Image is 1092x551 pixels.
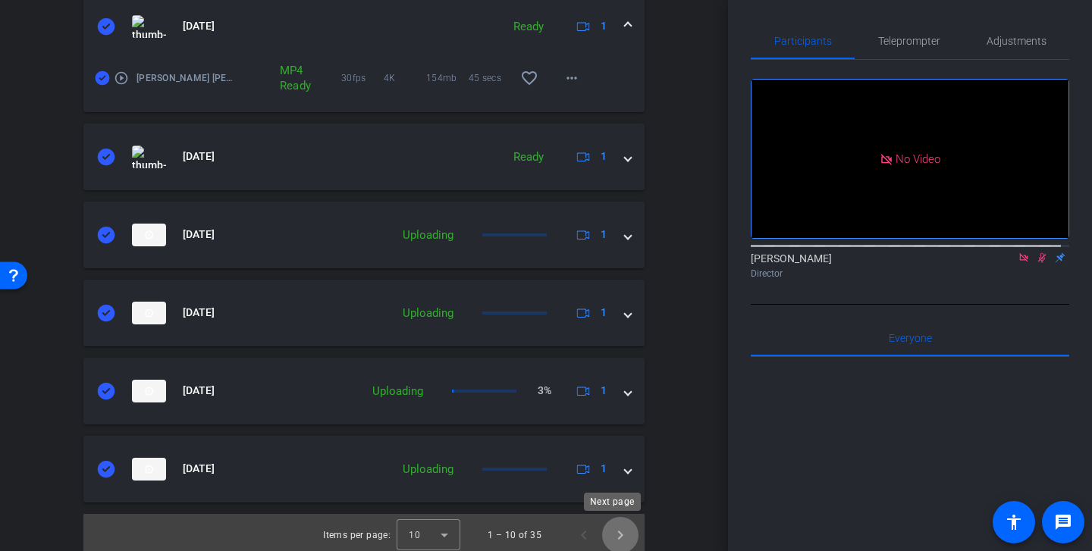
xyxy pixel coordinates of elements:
[751,251,1069,280] div: [PERSON_NAME]
[114,70,129,86] mat-icon: play_circle_outline
[341,70,384,86] span: 30fps
[183,227,215,243] span: [DATE]
[83,124,645,190] mat-expansion-panel-header: thumb-nail[DATE]Ready1
[601,227,607,243] span: 1
[323,528,391,543] div: Items per page:
[1054,513,1072,531] mat-icon: message
[365,383,431,400] div: Uploading
[395,227,461,244] div: Uploading
[136,70,235,86] span: [PERSON_NAME] [PERSON_NAME]-R2 Finkit-[MEDICAL_DATA] S3 tk 2-2025-09-24-12-16-40-969-0
[183,383,215,399] span: [DATE]
[183,149,215,164] span: [DATE]
[83,60,645,112] div: thumb-nail[DATE]Ready1
[426,70,469,86] span: 154mb
[395,305,461,322] div: Uploading
[896,152,940,165] span: No Video
[132,146,166,168] img: thumb-nail
[488,528,541,543] div: 1 – 10 of 35
[183,18,215,34] span: [DATE]
[83,202,645,268] mat-expansion-panel-header: thumb-nail[DATE]Uploading1
[83,280,645,346] mat-expansion-panel-header: thumb-nail[DATE]Uploading1
[520,69,538,87] mat-icon: favorite_border
[272,63,304,93] div: MP4 Ready
[384,70,426,86] span: 4K
[183,461,215,477] span: [DATE]
[751,267,1069,280] div: Director
[987,36,1046,46] span: Adjustments
[601,383,607,399] span: 1
[584,493,641,511] div: Next page
[563,69,581,87] mat-icon: more_horiz
[878,36,940,46] span: Teleprompter
[601,461,607,477] span: 1
[538,383,551,399] p: 3%
[132,224,166,246] img: thumb-nail
[132,15,166,38] img: thumb-nail
[601,18,607,34] span: 1
[774,36,832,46] span: Participants
[83,358,645,424] mat-expansion-panel-header: thumb-nail[DATE]Uploading3%1
[889,333,932,343] span: Everyone
[83,436,645,502] mat-expansion-panel-header: thumb-nail[DATE]Uploading1
[183,305,215,321] span: [DATE]
[132,302,166,324] img: thumb-nail
[132,458,166,481] img: thumb-nail
[469,70,511,86] span: 45 secs
[506,18,551,36] div: Ready
[601,305,607,321] span: 1
[132,380,166,402] img: thumb-nail
[506,149,551,166] div: Ready
[601,149,607,164] span: 1
[395,461,461,478] div: Uploading
[1005,513,1023,531] mat-icon: accessibility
